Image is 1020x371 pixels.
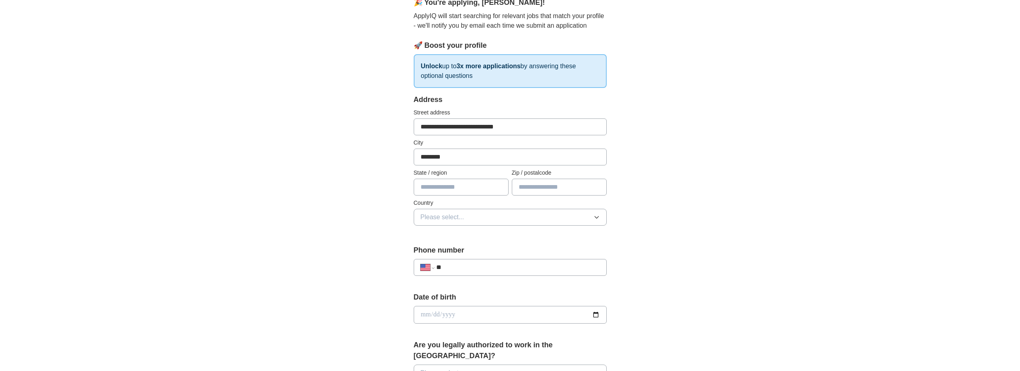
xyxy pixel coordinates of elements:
p: ApplyIQ will start searching for relevant jobs that match your profile - we'll notify you by emai... [414,11,607,31]
div: 🚀 Boost your profile [414,40,607,51]
strong: Unlock [421,63,442,69]
label: Date of birth [414,292,607,303]
label: Zip / postalcode [512,169,607,177]
button: Please select... [414,209,607,226]
div: Address [414,94,607,105]
label: Country [414,199,607,207]
p: up to by answering these optional questions [414,54,607,88]
span: Please select... [421,212,464,222]
label: Street address [414,108,607,117]
label: Phone number [414,245,607,256]
strong: 3x more applications [456,63,520,69]
label: City [414,139,607,147]
label: State / region [414,169,509,177]
label: Are you legally authorized to work in the [GEOGRAPHIC_DATA]? [414,340,607,361]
